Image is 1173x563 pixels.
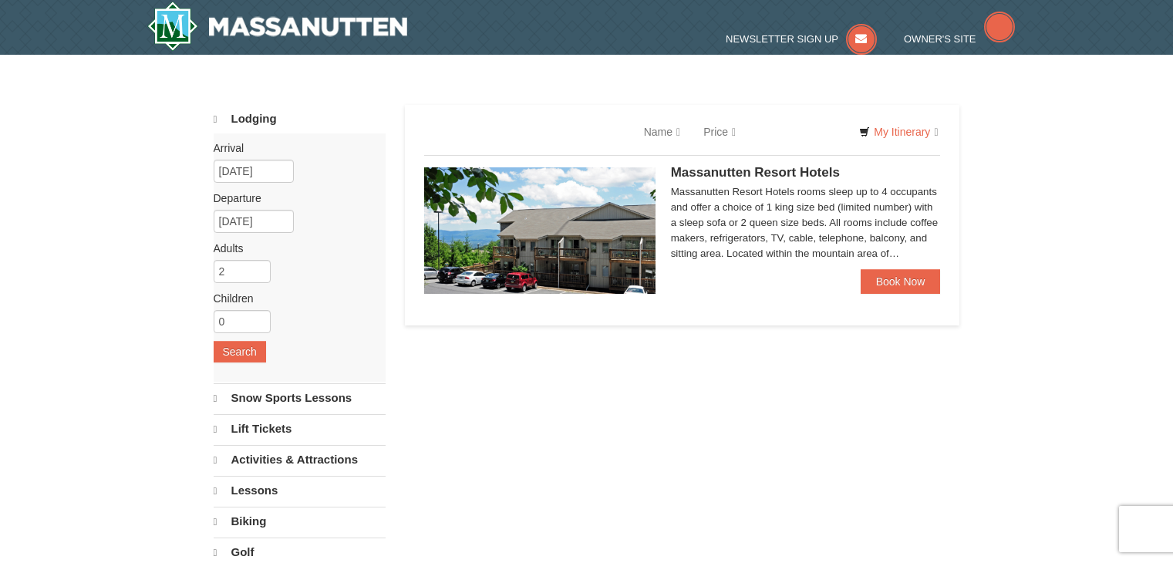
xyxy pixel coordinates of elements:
[214,105,386,133] a: Lodging
[214,140,374,156] label: Arrival
[671,165,840,180] span: Massanutten Resort Hotels
[904,33,976,45] span: Owner's Site
[214,414,386,443] a: Lift Tickets
[147,2,408,51] a: Massanutten Resort
[147,2,408,51] img: Massanutten Resort Logo
[849,120,948,143] a: My Itinerary
[214,445,386,474] a: Activities & Attractions
[671,184,941,261] div: Massanutten Resort Hotels rooms sleep up to 4 occupants and offer a choice of 1 king size bed (li...
[214,476,386,505] a: Lessons
[214,507,386,536] a: Biking
[726,33,877,45] a: Newsletter Sign Up
[214,241,374,256] label: Adults
[214,190,374,206] label: Departure
[904,33,1015,45] a: Owner's Site
[861,269,941,294] a: Book Now
[726,33,838,45] span: Newsletter Sign Up
[424,167,656,294] img: 19219026-1-e3b4ac8e.jpg
[214,383,386,413] a: Snow Sports Lessons
[692,116,747,147] a: Price
[214,291,374,306] label: Children
[632,116,692,147] a: Name
[214,341,266,362] button: Search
